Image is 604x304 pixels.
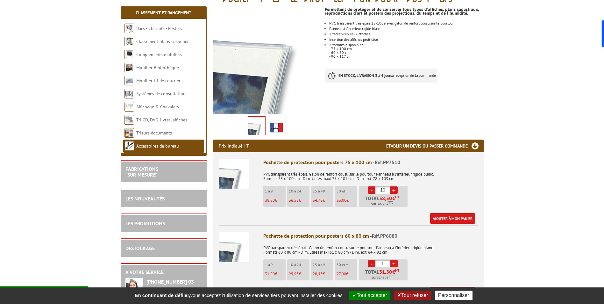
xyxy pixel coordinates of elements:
[263,232,478,240] div: Pochette de protection pour posters 60 x 80 cm -
[372,233,397,239] span: Réf.PP6080
[136,104,179,110] a: Affichage & Chevalets
[135,293,190,298] strong: En continuant de défiler,
[394,291,431,300] button: Tout refuser
[379,269,392,274] span: 31,50
[368,186,375,194] a: -
[390,186,398,194] a: +
[124,24,134,33] img: Bacs - Chariots - Posters
[265,198,286,203] p: €
[329,38,483,41] li: Insertion des affiches petit côté
[392,269,395,274] span: €
[136,10,191,16] a: Classement et Rangement
[265,272,286,276] p: €
[124,63,134,72] img: Mobilier Bibliothèque
[124,102,134,112] img: Affichage & Chevalets
[136,91,186,97] a: Systèmes de consultation
[337,263,357,267] p: 50 et +
[372,275,393,280] span: Soit €
[248,117,265,137] img: pp7510_pochettes_de_protection_pour_posters_75x100cm.jpg
[289,198,299,203] span: 36,58
[125,278,143,303] img: widget-service.jpg
[136,39,190,44] a: Classement plans suspendu
[131,293,345,298] span: vous acceptez l'utilisation de services tiers pouvant installer des cookies
[378,202,387,207] span: 46,20
[124,89,134,98] img: Systèmes de consultation
[378,275,387,280] span: 37,80
[313,189,333,193] p: 25 à 49
[395,268,399,273] sup: HT
[360,269,408,280] p: Total
[325,69,437,83] p: à réception de la commande
[337,198,357,203] p: €
[125,195,165,202] a: LES NOUVEAUTÉS
[136,117,187,123] a: Tri CD, DVD, livres, affiches
[313,263,333,267] p: 25 à 49
[337,198,346,203] span: 33,00
[124,37,134,46] img: Classement plans suspendu
[430,287,475,297] a: Ajouter à mon panier
[379,196,392,201] span: 38,50
[124,76,134,85] img: Mobilier tri de courrier
[329,54,483,58] div: - 90 x 117 cm
[329,27,483,31] li: Panneau à l’intérieur rigide blanc.
[337,271,346,277] span: 27,00
[337,189,357,193] p: 50 et +
[360,196,408,207] p: Total
[263,159,478,166] div: Pochette de protection pour posters 75 x 100 cm -
[136,25,182,31] a: Bacs - Chariots - Posters
[265,189,286,193] p: 1 à 9
[386,140,484,152] h3: Etablir un devis ou passer commande
[136,65,179,70] a: Mobilier Bibliothèque
[435,291,473,300] button: Personnaliser (fenêtre modale)
[329,32,483,36] p: 2 faces visibles (2 affiches)
[213,7,320,114] img: pp7510_pochettes_de_protection_pour_posters_75x100cm.jpg
[124,50,134,59] img: Compléments mobiliers
[219,159,249,189] img: Pochette de protection pour posters 75 x 100 cm
[124,141,134,151] img: Accessoires de bureau
[313,272,333,276] p: €
[124,115,134,125] img: Tri CD, DVD, livres, affiches
[388,274,393,278] sup: TTC
[263,241,478,255] p: PVC transparent très épais. Galon de renfort cousu sur le pourtour. Panneau à l’intérieur rigide ...
[395,195,399,199] sup: HT
[125,270,202,275] h2: A votre service
[329,21,483,25] li: PVC transparent très épais 28/100e avec galon de renfort cousu sur le pourtour.
[263,168,478,181] p: PVC transparent très épais. Galon de renfort cousu sur le pourtour. Panneau à l’intérieur rigide ...
[289,272,309,276] p: €
[430,213,475,224] a: Ajouter à mon panier
[219,140,249,152] p: Prix indiqué HT
[313,198,323,203] span: 34,75
[337,272,357,276] p: €
[338,73,392,78] strong: EN STOCK, LIVRAISON 3 à 4 jours
[390,260,398,267] a: +
[269,118,284,137] img: edimeta_produit_fabrique_en_france.jpg
[136,143,179,149] a: Accessoires de bureau
[265,263,286,267] p: 1 à 9
[136,78,181,83] a: Mobilier tri de courrier
[313,198,333,203] p: €
[125,166,158,178] a: FABRICATIONS"Sur Mesure"
[375,159,400,165] span: Réf.PP7510
[349,291,390,300] button: Tout accepter
[329,43,483,47] div: 3 formats disponibles :
[392,196,395,201] span: €
[329,47,483,51] div: - 75 x 100 cm
[329,51,483,54] div: - 60 x 80 cm
[146,279,194,285] strong: [PHONE_NUMBER] 03
[388,201,393,204] sup: TTC
[289,271,299,277] span: 29,93
[371,202,393,207] span: Soit €
[325,6,479,16] strong: Permettent de protéger et de conserver tous types d'affiches, plans cadastraux, reproductions d'a...
[289,189,309,193] p: 10 à 24
[124,128,134,138] img: Trieurs documents
[125,245,155,251] a: DESTOCKAGE
[313,271,323,277] span: 28,43
[289,198,309,203] p: €
[265,198,275,203] span: 38,50
[368,260,375,267] a: -
[219,232,249,262] img: Pochette de protection pour posters 60 x 80 cm
[289,263,309,267] p: 10 à 24
[136,130,172,136] a: Trieurs documents
[125,220,165,227] a: LES PROMOTIONS
[265,271,275,277] span: 31,50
